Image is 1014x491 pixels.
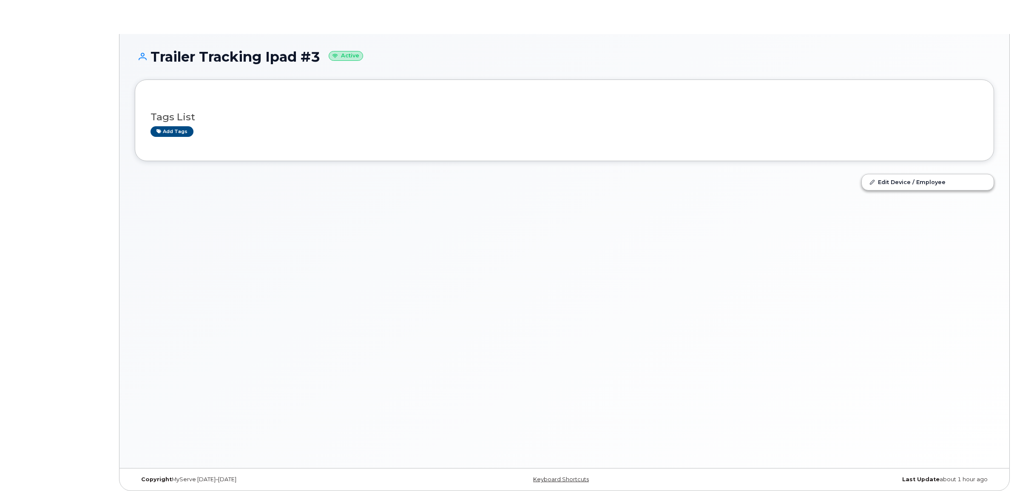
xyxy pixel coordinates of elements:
a: Add tags [151,126,193,137]
strong: Last Update [902,476,940,482]
a: Edit Device / Employee [862,174,994,190]
small: Active [329,51,363,61]
a: Keyboard Shortcuts [533,476,589,482]
div: MyServe [DATE]–[DATE] [135,476,421,483]
h1: Trailer Tracking Ipad #3 [135,49,994,64]
h3: Tags List [151,112,978,122]
strong: Copyright [141,476,172,482]
div: about 1 hour ago [707,476,994,483]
